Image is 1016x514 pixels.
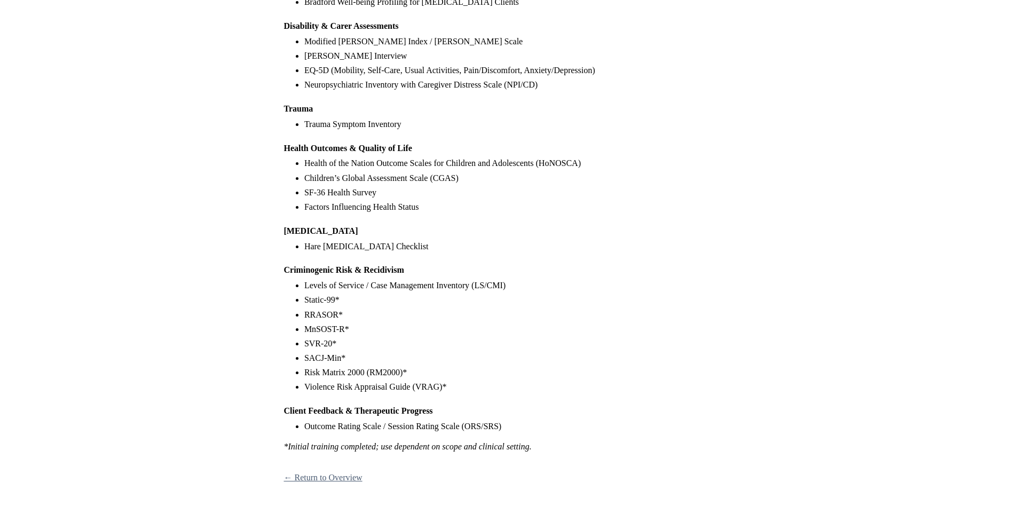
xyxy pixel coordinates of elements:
li: Risk Matrix 2000 (RM2000)* [304,367,733,378]
li: Static-99* [304,294,733,306]
li: Children’s Global Assessment Scale (CGAS) [304,172,733,184]
li: Trauma Symptom Inventory [304,118,733,130]
p: Criminogenic Risk & Recidivism [284,264,733,276]
li: Levels of Service / Case Management Inventory (LS/CMI) [304,280,733,291]
p: Disability & Carer Assessments [284,20,733,32]
p: Health Outcomes & Quality of Life [284,143,733,154]
p: [MEDICAL_DATA] [284,225,733,237]
li: SVR-20* [304,338,733,350]
li: Violence Risk Appraisal Guide (VRAG)* [304,381,733,393]
li: Health of the Nation Outcome Scales for Children and Adolescents (HoNOSCA) [304,157,733,169]
li: SF-36 Health Survey [304,187,733,199]
li: Factors Influencing Health Status [304,201,733,213]
li: [PERSON_NAME] Interview [304,50,733,62]
li: SACJ-Min* [304,352,733,364]
li: Outcome Rating Scale / Session Rating Scale (ORS/SRS) [304,421,733,432]
li: Modified [PERSON_NAME] Index / [PERSON_NAME] Scale [304,36,733,48]
li: Neuropsychiatric Inventory with Caregiver Distress Scale (NPI/CD) [304,79,733,91]
li: Hare [MEDICAL_DATA] Checklist [304,241,733,252]
li: MnSOST-R* [304,323,733,335]
li: EQ-5D (Mobility, Self-Care, Usual Activities, Pain/Discomfort, Anxiety/Depression) [304,65,733,76]
p: Client Feedback & Therapeutic Progress [284,405,733,417]
em: *Initial training completed; use dependent on scope and clinical setting. [284,442,532,451]
a: ← Return to Overview [284,473,363,482]
p: Trauma [284,103,733,115]
li: RRASOR* [304,309,733,321]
